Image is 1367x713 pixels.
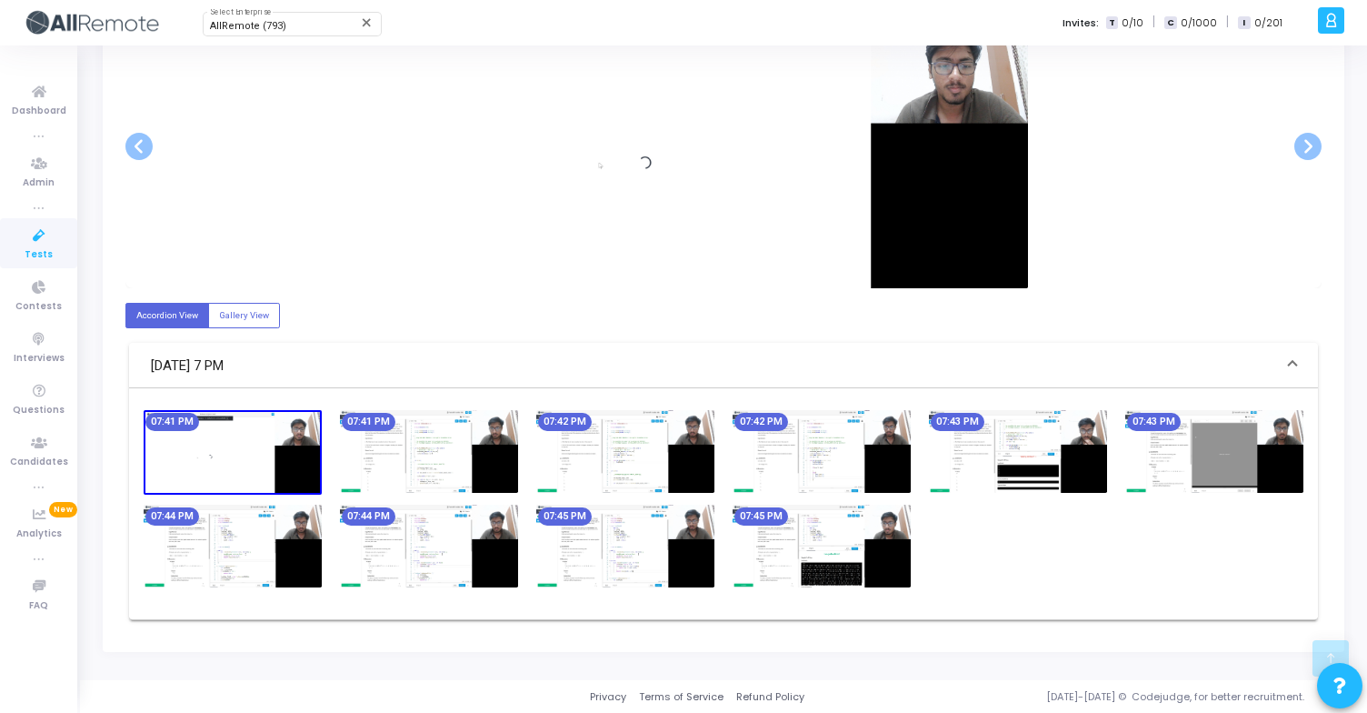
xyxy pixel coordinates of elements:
span: Interviews [14,351,65,367]
label: Invites: [1063,15,1099,31]
div: [DATE]-[DATE] © Codejudge, for better recruitment. [804,689,1344,705]
span: C [1164,16,1176,30]
mat-chip: 07:43 PM [1127,413,1181,431]
mat-chip: 07:44 PM [342,507,395,526]
img: screenshot-1755871951816.jpeg [733,410,911,493]
label: Accordion View [125,303,209,327]
a: Privacy [590,689,626,705]
a: Refund Policy [736,689,804,705]
mat-icon: Clear [360,15,374,30]
span: AllRemote (793) [210,20,286,32]
img: screenshot-1755871861756.jpeg [144,410,322,495]
img: screenshot-1755871921798.jpeg [536,410,714,493]
span: T [1106,16,1118,30]
div: [DATE] 7 PM [129,388,1318,619]
img: screenshot-1755872071816.jpeg [340,505,518,587]
label: Gallery View [208,303,280,327]
mat-chip: 07:41 PM [342,413,395,431]
img: screenshot-1755872101792.jpeg [536,505,714,587]
span: 0/201 [1254,15,1282,31]
span: | [1152,13,1155,32]
a: Terms of Service [639,689,723,705]
span: Analytics [16,527,62,542]
img: screenshot-1755872011790.jpeg [1125,410,1303,493]
img: screenshot-1755872131795.jpeg [733,505,911,587]
span: 0/10 [1122,15,1143,31]
mat-chip: 07:45 PM [538,507,592,526]
img: screenshot-1755871981822.jpeg [929,410,1107,493]
mat-chip: 07:44 PM [145,507,199,526]
span: Contests [15,299,62,315]
mat-chip: 07:42 PM [538,413,592,431]
img: logo [23,5,159,41]
img: screenshot-1755872041822.jpeg [144,505,322,587]
mat-chip: 07:41 PM [145,413,199,431]
span: Questions [13,403,65,418]
mat-chip: 07:45 PM [734,507,788,526]
span: | [1226,13,1229,32]
span: I [1238,16,1250,30]
mat-chip: 07:43 PM [931,413,984,431]
span: FAQ [29,598,48,614]
span: Tests [25,247,53,263]
mat-chip: 07:42 PM [734,413,788,431]
mat-panel-title: [DATE] 7 PM [151,356,1274,377]
img: screenshot-1755871891789.jpeg [340,410,518,493]
img: screenshot-1755871861756.jpeg [419,5,1028,288]
span: Dashboard [12,104,66,119]
mat-expansion-panel-header: [DATE] 7 PM [129,343,1318,388]
span: Admin [23,176,55,191]
span: New [49,502,77,517]
span: Candidates [10,455,68,470]
span: 0/1000 [1181,15,1217,31]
